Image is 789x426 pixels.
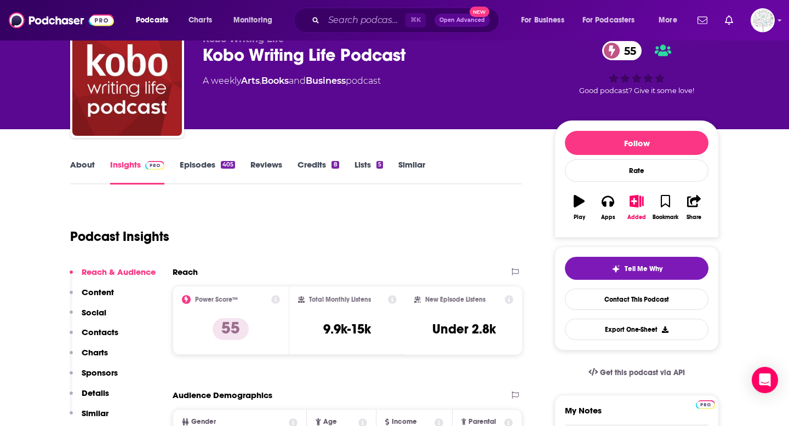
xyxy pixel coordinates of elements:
button: open menu [128,11,182,29]
h3: Under 2.8k [432,321,496,337]
div: Search podcasts, credits, & more... [304,8,510,33]
img: Podchaser Pro [696,400,715,409]
button: Social [70,307,106,327]
div: A weekly podcast [203,74,381,88]
span: Monitoring [233,13,272,28]
img: tell me why sparkle [611,264,620,273]
button: Open AdvancedNew [434,14,490,27]
p: Similar [82,408,108,418]
span: Good podcast? Give it some love! [579,87,694,95]
a: Books [261,76,289,86]
span: Logged in as WunderTanya [751,8,775,32]
button: Details [70,388,109,408]
h1: Podcast Insights [70,228,169,245]
div: Apps [601,214,615,221]
p: Contacts [82,327,118,337]
span: Age [323,418,337,425]
button: Content [70,287,114,307]
img: Podchaser Pro [145,161,164,170]
p: Reach & Audience [82,267,156,277]
div: 8 [331,161,339,169]
p: Content [82,287,114,297]
button: Contacts [70,327,118,347]
p: Charts [82,347,108,358]
button: tell me why sparkleTell Me Why [565,257,708,280]
label: My Notes [565,405,708,424]
button: Export One-Sheet [565,319,708,340]
a: Arts [241,76,260,86]
input: Search podcasts, credits, & more... [324,11,405,29]
button: open menu [651,11,691,29]
span: Tell Me Why [625,264,662,273]
div: Share [687,214,701,221]
a: Episodes405 [180,159,235,185]
img: Kobo Writing Life Podcast [72,26,182,136]
a: Lists5 [355,159,383,185]
img: Podchaser - Follow, Share and Rate Podcasts [9,10,114,31]
div: Open Intercom Messenger [752,367,778,393]
p: 55 [213,318,249,340]
span: Gender [191,418,216,425]
h2: Audience Demographics [173,390,272,400]
a: InsightsPodchaser Pro [110,159,164,185]
img: User Profile [751,8,775,32]
span: ⌘ K [405,13,426,27]
h2: Reach [173,267,198,277]
a: Pro website [696,399,715,409]
a: Charts [181,11,219,29]
a: Contact This Podcast [565,289,708,310]
p: Social [82,307,106,318]
div: Added [627,214,646,221]
span: Income [392,418,417,425]
a: Similar [398,159,425,185]
button: Apps [593,188,622,227]
p: Sponsors [82,367,118,378]
a: Show notifications dropdown [721,11,737,30]
h2: Power Score™ [195,296,238,303]
div: 405 [221,161,235,169]
button: Added [622,188,651,227]
h3: 9.9k-15k [323,321,371,337]
h2: New Episode Listens [425,296,485,303]
button: Play [565,188,593,227]
a: Get this podcast via API [580,359,694,386]
a: Credits8 [298,159,339,185]
span: , [260,76,261,86]
span: Charts [188,13,212,28]
span: and [289,76,306,86]
div: Play [574,214,585,221]
span: Podcasts [136,13,168,28]
button: Bookmark [651,188,679,227]
button: Follow [565,131,708,155]
a: Reviews [250,159,282,185]
button: Charts [70,347,108,367]
button: open menu [226,11,287,29]
div: 55Good podcast? Give it some love! [554,34,719,102]
span: For Business [521,13,564,28]
a: 55 [602,41,642,60]
button: Show profile menu [751,8,775,32]
div: Bookmark [653,214,678,221]
a: Business [306,76,346,86]
div: Rate [565,159,708,182]
span: Open Advanced [439,18,485,23]
button: Sponsors [70,367,118,388]
button: open menu [575,11,651,29]
button: Reach & Audience [70,267,156,287]
span: Get this podcast via API [600,368,685,377]
h2: Total Monthly Listens [309,296,371,303]
span: More [659,13,677,28]
span: New [470,7,489,17]
span: For Podcasters [582,13,635,28]
p: Details [82,388,109,398]
button: open menu [513,11,578,29]
span: 55 [613,41,642,60]
button: Share [680,188,708,227]
a: About [70,159,95,185]
div: 5 [376,161,383,169]
a: Show notifications dropdown [693,11,712,30]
